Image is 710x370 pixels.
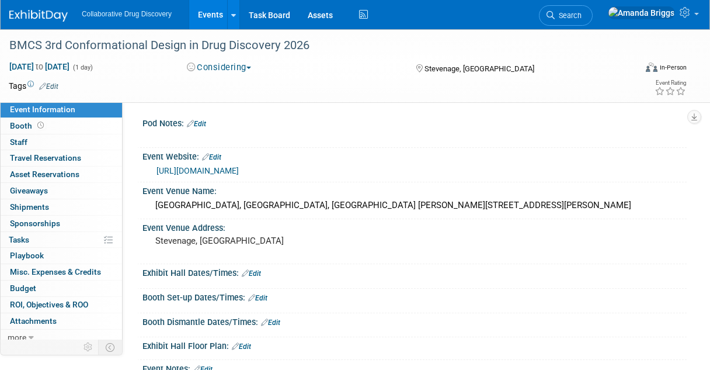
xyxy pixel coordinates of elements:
[10,283,36,293] span: Budget
[183,61,256,74] button: Considering
[10,316,57,326] span: Attachments
[1,102,122,117] a: Event Information
[1,232,122,248] a: Tasks
[10,105,75,114] span: Event Information
[1,167,122,182] a: Asset Reservations
[608,6,675,19] img: Amanda Briggs
[142,219,687,234] div: Event Venue Address:
[142,289,687,304] div: Booth Set-up Dates/Times:
[539,5,593,26] a: Search
[10,186,48,195] span: Giveaways
[1,248,122,264] a: Playbook
[10,251,44,260] span: Playbook
[1,313,122,329] a: Attachments
[142,115,687,130] div: Pod Notes:
[1,216,122,231] a: Sponsorships
[424,64,534,73] span: Stevenage, [GEOGRAPHIC_DATA]
[8,333,26,342] span: more
[555,11,582,20] span: Search
[39,82,58,91] a: Edit
[1,183,122,199] a: Giveaways
[10,202,49,212] span: Shipments
[34,62,45,71] span: to
[1,150,122,166] a: Travel Reservations
[1,281,122,296] a: Budget
[1,297,122,313] a: ROI, Objectives & ROO
[142,337,687,352] div: Exhibit Hall Floor Plan:
[1,199,122,215] a: Shipments
[1,330,122,345] a: more
[9,235,29,244] span: Tasks
[142,313,687,328] div: Booth Dismantle Dates/Times:
[82,10,172,18] span: Collaborative Drug Discovery
[261,319,280,327] a: Edit
[151,196,678,215] div: [GEOGRAPHIC_DATA], [GEOGRAPHIC_DATA], [GEOGRAPHIC_DATA] [PERSON_NAME][STREET_ADDRESS][PERSON_NAME]
[155,236,356,246] pre: Stevenage, [GEOGRAPHIC_DATA]
[232,343,251,351] a: Edit
[78,340,99,355] td: Personalize Event Tab Strip
[1,118,122,134] a: Booth
[1,134,122,150] a: Staff
[248,294,267,302] a: Edit
[99,340,123,355] td: Toggle Event Tabs
[1,264,122,280] a: Misc. Expenses & Credits
[10,170,79,179] span: Asset Reservations
[187,120,206,128] a: Edit
[9,10,68,22] img: ExhibitDay
[35,121,46,130] span: Booth not reserved yet
[5,35,629,56] div: BMCS 3rd Conformational Design in Drug Discovery 2026
[72,64,93,71] span: (1 day)
[646,63,657,72] img: Format-Inperson.png
[202,153,221,161] a: Edit
[156,166,239,175] a: [URL][DOMAIN_NAME]
[9,61,70,72] span: [DATE] [DATE]
[10,121,46,130] span: Booth
[659,63,687,72] div: In-Person
[142,264,687,279] div: Exhibit Hall Dates/Times:
[242,269,261,278] a: Edit
[10,219,60,228] span: Sponsorships
[142,182,687,197] div: Event Venue Name:
[10,267,101,276] span: Misc. Expenses & Credits
[10,153,81,162] span: Travel Reservations
[10,137,27,147] span: Staff
[655,80,686,86] div: Event Rating
[142,148,687,163] div: Event Website:
[9,80,58,92] td: Tags
[589,61,687,78] div: Event Format
[10,300,88,309] span: ROI, Objectives & ROO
